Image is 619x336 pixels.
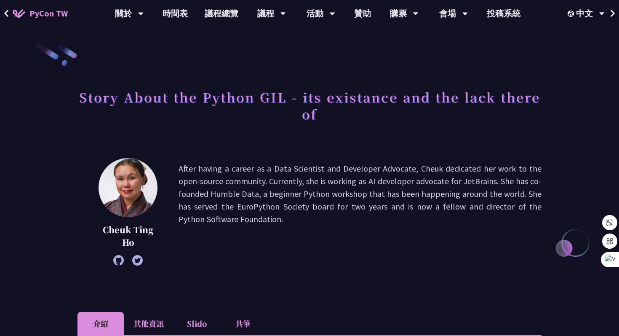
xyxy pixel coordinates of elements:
li: 其他資訊 [124,312,173,335]
p: After having a career as a Data Scientist and Developer Advocate, Cheuk dedicated her work to the... [179,162,542,261]
img: Cheuk Ting Ho [99,158,157,217]
p: Cheuk Ting Ho [99,223,157,249]
h1: Story About the Python GIL - its existance and the lack there of [77,84,542,126]
img: Home icon of PyCon TW 2025 [13,9,25,18]
li: Slido [173,312,220,335]
li: 介紹 [77,312,124,335]
span: PyCon TW [29,7,68,20]
img: Locale Icon [568,11,576,17]
li: 共筆 [220,312,266,335]
a: PyCon TW [4,3,76,24]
